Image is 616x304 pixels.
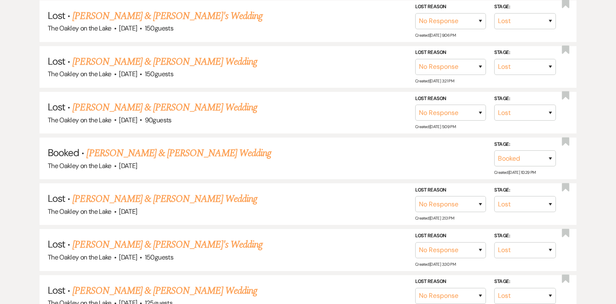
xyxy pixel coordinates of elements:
span: [DATE] [119,253,137,262]
span: Created: [DATE] 3:21 PM [415,78,454,84]
span: The Oakley on the Lake [48,253,112,262]
label: Lost Reason [415,48,486,57]
span: [DATE] [119,116,137,124]
span: The Oakley on the Lake [48,207,112,216]
span: Created: [DATE] 9:06 PM [415,33,456,38]
span: 150 guests [145,24,173,33]
span: Created: [DATE] 2:13 PM [415,215,454,221]
span: The Oakley on the Lake [48,116,112,124]
span: [DATE] [119,70,137,78]
label: Lost Reason [415,277,486,286]
a: [PERSON_NAME] & [PERSON_NAME] Wedding [72,54,257,69]
span: [DATE] [119,207,137,216]
span: Lost [48,192,65,205]
label: Stage: [494,277,556,286]
span: [DATE] [119,161,137,170]
label: Stage: [494,186,556,195]
span: Lost [48,101,65,113]
span: Created: [DATE] 3:30 PM [415,262,456,267]
span: The Oakley on the Lake [48,70,112,78]
a: [PERSON_NAME] & [PERSON_NAME]'s Wedding [72,9,263,23]
label: Lost Reason [415,2,486,12]
span: Created: [DATE] 10:29 PM [494,170,535,175]
label: Stage: [494,232,556,241]
span: 90 guests [145,116,172,124]
span: Lost [48,284,65,297]
span: Booked [48,146,79,159]
a: [PERSON_NAME] & [PERSON_NAME]'s Wedding [72,237,263,252]
span: The Oakley on the Lake [48,24,112,33]
label: Lost Reason [415,186,486,195]
span: Lost [48,9,65,22]
label: Stage: [494,48,556,57]
span: The Oakley on the Lake [48,161,112,170]
span: 150 guests [145,253,173,262]
a: [PERSON_NAME] & [PERSON_NAME] Wedding [86,146,271,161]
label: Stage: [494,94,556,103]
a: [PERSON_NAME] & [PERSON_NAME] Wedding [72,283,257,298]
label: Lost Reason [415,94,486,103]
label: Stage: [494,140,556,149]
label: Stage: [494,2,556,12]
a: [PERSON_NAME] & [PERSON_NAME] Wedding [72,100,257,115]
a: [PERSON_NAME] & [PERSON_NAME] Wedding [72,192,257,206]
span: [DATE] [119,24,137,33]
span: Lost [48,55,65,68]
span: Lost [48,238,65,250]
span: Created: [DATE] 5:09 PM [415,124,456,129]
span: 150 guests [145,70,173,78]
label: Lost Reason [415,232,486,241]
